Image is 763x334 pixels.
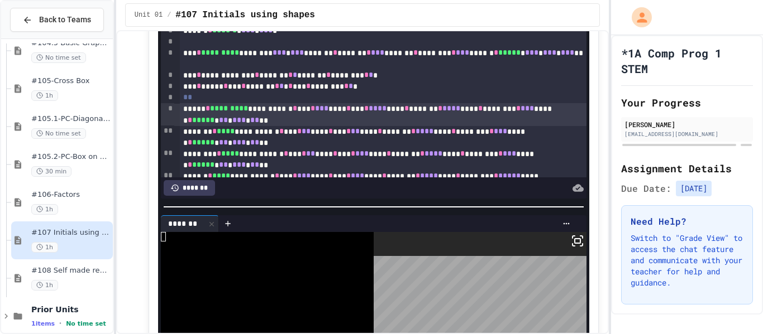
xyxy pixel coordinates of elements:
[10,8,104,32] button: Back to Teams
[31,204,58,215] span: 1h
[31,304,111,314] span: Prior Units
[621,45,753,76] h1: *1A Comp Prog 1 STEM
[31,266,111,275] span: #108 Self made review (15pts)
[31,52,86,63] span: No time set
[31,166,71,177] span: 30 min
[167,11,171,20] span: /
[624,130,750,138] div: [EMAIL_ADDRESS][DOMAIN_NAME]
[621,182,671,195] span: Due Date:
[135,11,163,20] span: Unit 01
[31,190,111,200] span: #106-Factors
[31,280,58,291] span: 1h
[31,90,58,101] span: 1h
[621,161,753,176] h2: Assignment Details
[631,233,743,288] p: Switch to "Grade View" to access the chat feature and communicate with your teacher for help and ...
[676,181,712,196] span: [DATE]
[621,95,753,110] h2: Your Progress
[59,319,61,328] span: •
[620,4,655,30] div: My Account
[631,215,743,228] h3: Need Help?
[31,114,111,124] span: #105.1-PC-Diagonal line
[31,152,111,162] span: #105.2-PC-Box on Box
[31,320,55,327] span: 1 items
[31,128,86,139] span: No time set
[31,76,111,86] span: #105-Cross Box
[31,228,111,238] span: #107 Initials using shapes
[31,242,58,253] span: 1h
[175,8,315,22] span: #107 Initials using shapes
[624,119,750,129] div: [PERSON_NAME]
[31,38,111,48] span: #104.5-Basic Graphics Review
[66,320,106,327] span: No time set
[39,14,91,26] span: Back to Teams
